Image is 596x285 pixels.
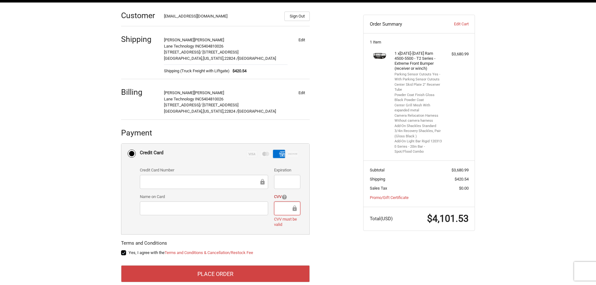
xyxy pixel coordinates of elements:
span: $4,101.53 [427,213,469,224]
button: Place Order [121,265,310,282]
a: Edit Cart [437,21,468,27]
span: [STREET_ADDRESS] [164,50,200,54]
li: Add-On Light Bar Rigid 120313 E-Series - 20in Bar - Spot/Flood Combo [395,139,442,155]
div: $3,680.99 [444,51,469,57]
span: 22824 / [224,56,238,61]
span: [US_STATE], [203,56,224,61]
span: [STREET_ADDRESS] [164,103,200,107]
span: $0.00 [459,186,469,191]
span: [GEOGRAPHIC_DATA], [164,56,203,61]
button: Edit [293,88,310,97]
h3: Order Summary [370,21,438,27]
span: Lane Technology INC [164,44,201,48]
button: Sign Out [284,12,310,21]
span: / [STREET_ADDRESS] [200,103,238,107]
span: [US_STATE], [203,109,224,114]
label: Expiration [274,167,300,173]
span: Yes, I agree with the [129,250,253,255]
h3: 1 Item [370,40,469,45]
span: 5404810026 [201,44,223,48]
span: Total (USD) [370,216,393,221]
span: Lane Technology INC [164,97,201,101]
span: Shipping [370,177,385,181]
div: [EMAIL_ADDRESS][DOMAIN_NAME] [164,13,278,21]
span: [GEOGRAPHIC_DATA] [238,56,276,61]
li: Center Skid Plate 2" Receiver Tube [395,82,442,93]
li: Camera Relocation Harness Without camera harness [395,113,442,124]
label: CVV must be valid [274,217,300,227]
span: / [STREET_ADDRESS] [200,50,238,54]
label: CVV [274,194,300,200]
li: Parking Sensor Cutouts Yes - With Parking Sensor Cutouts [395,72,442,82]
div: Credit Card [140,148,163,158]
span: $3,680.99 [451,168,469,172]
span: [PERSON_NAME] [164,38,194,42]
span: Sales Tax [370,186,387,191]
span: 22824 / [224,109,238,114]
span: [PERSON_NAME] [194,90,224,95]
span: [GEOGRAPHIC_DATA], [164,109,203,114]
label: Name on Card [140,194,268,200]
span: [GEOGRAPHIC_DATA] [238,109,276,114]
a: Promo/Gift Certificate [370,195,409,200]
li: Powder Coat Finish Gloss Black Powder Coat [395,93,442,103]
h2: Customer [121,11,158,20]
h2: Billing [121,87,158,97]
h4: 1 x [DATE]-[DATE] Ram 4500-5500 - T2 Series - Extreme Front Bumper (receiver or winch) [395,51,442,71]
span: 5404810026 [201,97,223,101]
span: $420.54 [230,68,247,74]
label: Credit Card Number [140,167,268,173]
span: Shipping (Truck Freight with Liftgate) [164,68,230,74]
h2: Payment [121,128,158,138]
span: [PERSON_NAME] [164,90,194,95]
button: Edit [293,35,310,44]
span: [PERSON_NAME] [194,38,224,42]
legend: Terms and Conditions [121,240,167,250]
h2: Shipping [121,34,158,44]
iframe: Chat Widget [565,255,596,285]
li: Center Grill Mesh With expanded metal [395,103,442,113]
span: Subtotal [370,168,385,172]
span: $420.54 [455,177,469,181]
a: Terms and Conditions & Cancellation/Restock Fee [165,250,253,255]
li: Add-On Shackles Standard 3/4in Recovery Shackles, Pair (Gloss Black ) [395,124,442,139]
